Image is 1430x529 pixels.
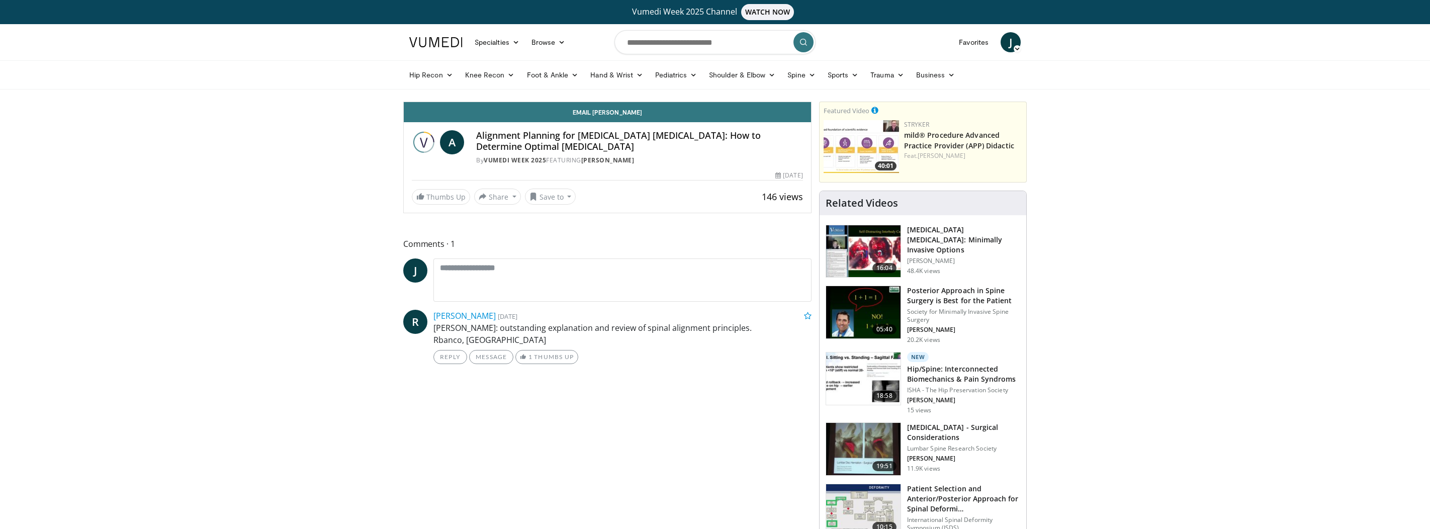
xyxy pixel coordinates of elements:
[907,386,1020,394] p: ISHA - The Hip Preservation Society
[907,364,1020,384] h3: Hip/Spine: Interconnected Biomechanics & Pain Syndroms
[907,267,940,275] p: 48.4K views
[775,171,802,180] div: [DATE]
[875,161,897,170] span: 40:01
[826,225,1020,278] a: 16:04 [MEDICAL_DATA] [MEDICAL_DATA]: Minimally Invasive Options [PERSON_NAME] 48.4K views
[521,65,585,85] a: Foot & Ankle
[907,455,1020,463] p: [PERSON_NAME]
[918,151,965,160] a: [PERSON_NAME]
[826,225,901,278] img: 9f1438f7-b5aa-4a55-ab7b-c34f90e48e66.150x105_q85_crop-smart_upscale.jpg
[872,263,897,273] span: 16:04
[907,326,1020,334] p: [PERSON_NAME]
[404,102,811,122] a: Email [PERSON_NAME]
[907,422,1020,443] h3: [MEDICAL_DATA] - Surgical Considerations
[762,191,803,203] span: 146 views
[907,257,1020,265] p: [PERSON_NAME]
[649,65,703,85] a: Pediatrics
[872,461,897,471] span: 19:51
[411,4,1019,20] a: Vumedi Week 2025 ChannelWATCH NOW
[872,391,897,401] span: 18:58
[469,32,525,52] a: Specialties
[1001,32,1021,52] a: J
[412,189,470,205] a: Thumbs Up
[907,352,929,362] p: New
[872,324,897,334] span: 05:40
[433,322,812,346] p: [PERSON_NAME]: outstanding explanation and review of spinal alignment principles. Rbanco, [GEOGRA...
[474,189,521,205] button: Share
[826,286,1020,344] a: 05:40 Posterior Approach in Spine Surgery is Best for the Patient Society for Minimally Invasive ...
[614,30,816,54] input: Search topics, interventions
[584,65,649,85] a: Hand & Wrist
[525,189,576,205] button: Save to
[412,130,436,154] img: Vumedi Week 2025
[907,225,1020,255] h3: [MEDICAL_DATA] [MEDICAL_DATA]: Minimally Invasive Options
[581,156,635,164] a: [PERSON_NAME]
[907,465,940,473] p: 11.9K views
[904,151,1022,160] div: Feat.
[826,352,1020,414] a: 18:58 New Hip/Spine: Interconnected Biomechanics & Pain Syndroms ISHA - The Hip Preservation Soci...
[403,258,427,283] a: J
[484,156,546,164] a: Vumedi Week 2025
[433,350,467,364] a: Reply
[907,308,1020,324] p: Society for Minimally Invasive Spine Surgery
[440,130,464,154] a: A
[741,4,794,20] span: WATCH NOW
[469,350,513,364] a: Message
[515,350,578,364] a: 1 Thumbs Up
[824,120,899,173] a: 40:01
[910,65,961,85] a: Business
[907,484,1020,514] h3: Patient Selection and Anterior/Posterior Approach for Spinal Deformi…
[403,65,459,85] a: Hip Recon
[703,65,781,85] a: Shoulder & Elbow
[826,197,898,209] h4: Related Videos
[476,156,803,165] div: By FEATURING
[409,37,463,47] img: VuMedi Logo
[824,106,869,115] small: Featured Video
[907,286,1020,306] h3: Posterior Approach in Spine Surgery is Best for the Patient
[525,32,572,52] a: Browse
[498,312,517,321] small: [DATE]
[826,422,1020,476] a: 19:51 [MEDICAL_DATA] - Surgical Considerations Lumbar Spine Research Society [PERSON_NAME] 11.9K ...
[459,65,521,85] a: Knee Recon
[824,120,899,173] img: 4f822da0-6aaa-4e81-8821-7a3c5bb607c6.150x105_q85_crop-smart_upscale.jpg
[476,130,803,152] h4: Alignment Planning for [MEDICAL_DATA] [MEDICAL_DATA]: How to Determine Optimal [MEDICAL_DATA]
[433,310,496,321] a: [PERSON_NAME]
[953,32,995,52] a: Favorites
[864,65,910,85] a: Trauma
[781,65,821,85] a: Spine
[907,336,940,344] p: 20.2K views
[907,396,1020,404] p: [PERSON_NAME]
[904,130,1014,150] a: mild® Procedure Advanced Practice Provider (APP) Didactic
[528,353,532,361] span: 1
[822,65,865,85] a: Sports
[403,310,427,334] a: R
[907,406,932,414] p: 15 views
[826,423,901,475] img: df977cbb-5756-427a-b13c-efcd69dcbbf0.150x105_q85_crop-smart_upscale.jpg
[904,120,929,129] a: Stryker
[907,445,1020,453] p: Lumbar Spine Research Society
[826,286,901,338] img: 3b6f0384-b2b2-4baa-b997-2e524ebddc4b.150x105_q85_crop-smart_upscale.jpg
[826,352,901,405] img: 0bdaa4eb-40dd-479d-bd02-e24569e50eb5.150x105_q85_crop-smart_upscale.jpg
[403,237,812,250] span: Comments 1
